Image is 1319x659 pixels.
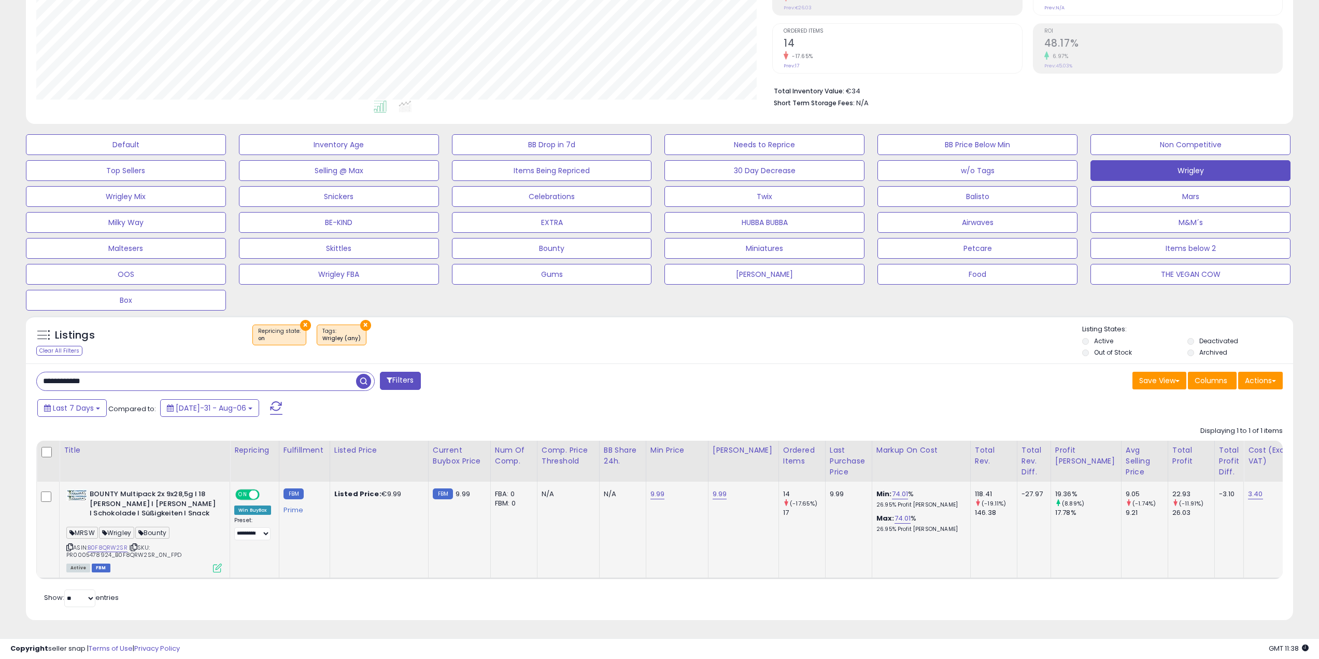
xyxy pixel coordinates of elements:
div: N/A [542,489,591,499]
li: €34 [774,84,1275,96]
div: 14 [783,489,825,499]
img: 41qxN8HktXL._SL40_.jpg [66,489,87,501]
div: Total Profit [1172,445,1210,467]
div: Ordered Items [783,445,821,467]
button: Snickers [239,186,439,207]
button: Wrigley [1090,160,1290,181]
th: The percentage added to the cost of goods (COGS) that forms the calculator for Min & Max prices. [872,441,970,482]
button: Celebrations [452,186,652,207]
div: BB Share 24h. [604,445,642,467]
a: 74.01 [892,489,909,499]
button: Default [26,134,226,155]
span: All listings currently available for purchase on Amazon [66,564,90,572]
div: Listed Price [334,445,424,456]
button: Wrigley FBA [239,264,439,285]
div: Win BuyBox [234,506,271,515]
small: (-1.74%) [1132,499,1156,508]
span: | SKU: PR0005478924_B0F8QRW2SR_0N_FPD [66,543,181,559]
div: Repricing [234,445,275,456]
button: Actions [1238,372,1283,389]
a: 3.40 [1248,489,1263,499]
b: Total Inventory Value: [774,87,844,95]
button: Wrigley Mix [26,186,226,207]
label: Deactivated [1199,336,1238,345]
div: -27.97 [1022,489,1043,499]
div: Total Rev. Diff. [1022,445,1046,478]
span: FBM [92,564,110,572]
button: Filters [380,372,420,390]
button: Non Competitive [1090,134,1290,155]
div: Prime [283,502,322,514]
span: 9.99 [456,489,470,499]
span: OFF [258,490,275,499]
button: OOS [26,264,226,285]
div: Avg Selling Price [1126,445,1164,478]
div: Comp. Price Threshold [542,445,595,467]
button: Bounty [452,238,652,259]
div: FBM: 0 [495,499,529,508]
button: BB Drop in 7d [452,134,652,155]
div: Markup on Cost [876,445,966,456]
button: Maltesers [26,238,226,259]
b: Listed Price: [334,489,381,499]
button: Columns [1188,372,1237,389]
a: Terms of Use [89,643,133,653]
div: Fulfillment [283,445,325,456]
button: Needs to Reprice [664,134,864,155]
div: % [876,489,962,509]
b: Min: [876,489,892,499]
div: Last Purchase Price [830,445,868,478]
div: 9.05 [1126,489,1168,499]
button: Gums [452,264,652,285]
div: Current Buybox Price [433,445,486,467]
div: 146.38 [975,508,1017,517]
div: 17.78% [1055,508,1121,517]
div: [PERSON_NAME] [713,445,774,456]
span: Ordered Items [784,29,1022,34]
button: Box [26,290,226,311]
div: Preset: [234,517,271,540]
button: HUBBA BUBBA [664,212,864,233]
small: FBM [433,488,453,499]
h2: 14 [784,37,1022,51]
div: 19.36% [1055,489,1121,499]
span: Repricing state : [258,327,301,343]
button: Petcare [877,238,1077,259]
b: BOUNTY Multipack 2x 9x28,5g I 18 [PERSON_NAME] I [PERSON_NAME] I Schokolade I Süßigkeiten I Snack [90,489,216,521]
button: [PERSON_NAME] [664,264,864,285]
b: Max: [876,513,895,523]
button: Items below 2 [1090,238,1290,259]
a: 9.99 [650,489,665,499]
div: Cost (Exc. VAT) [1248,445,1301,467]
span: ROI [1044,29,1282,34]
div: Clear All Filters [36,346,82,356]
a: B0F8QRW2SR [88,543,127,552]
div: -3.10 [1219,489,1236,499]
div: 22.93 [1172,489,1214,499]
div: ASIN: [66,489,222,571]
button: w/o Tags [877,160,1077,181]
small: Prev: N/A [1044,5,1065,11]
small: Prev: 17 [784,63,799,69]
button: × [360,320,371,331]
div: Profit [PERSON_NAME] [1055,445,1117,467]
button: THE VEGAN COW [1090,264,1290,285]
button: Items Being Repriced [452,160,652,181]
small: -17.65% [788,52,813,60]
label: Active [1094,336,1113,345]
span: ON [236,490,249,499]
label: Archived [1199,348,1227,357]
span: Columns [1195,375,1227,386]
div: % [876,514,962,533]
button: Top Sellers [26,160,226,181]
button: EXTRA [452,212,652,233]
button: BB Price Below Min [877,134,1077,155]
div: 26.03 [1172,508,1214,517]
small: (-11.91%) [1179,499,1203,508]
span: Bounty [135,527,169,539]
button: Food [877,264,1077,285]
div: on [258,335,301,342]
small: (8.89%) [1062,499,1084,508]
button: Last 7 Days [37,399,107,417]
button: Miniatures [664,238,864,259]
